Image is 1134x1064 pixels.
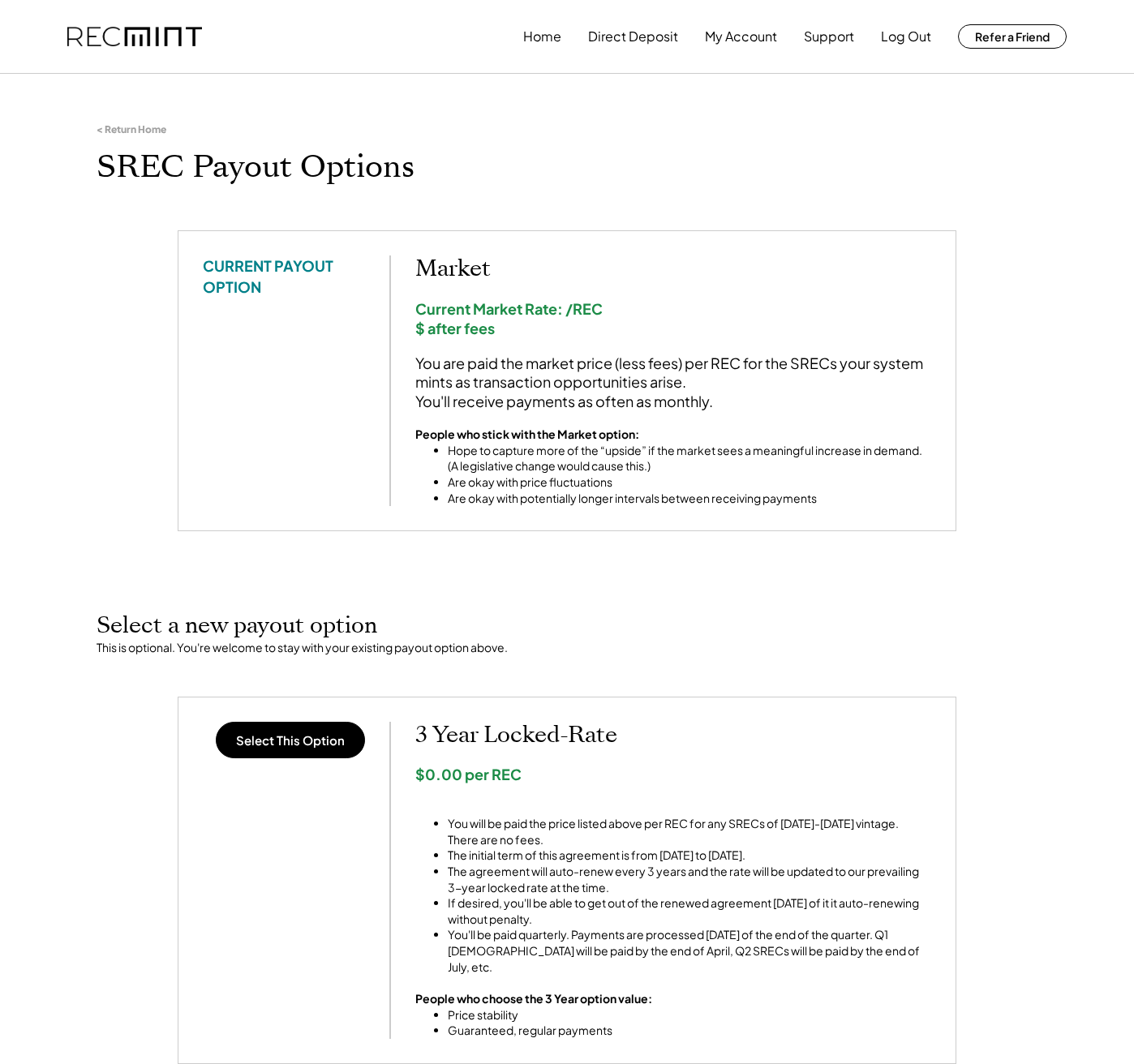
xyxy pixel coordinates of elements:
[448,816,931,847] li: You will be paid the price listed above per REC for any SRECs of [DATE]-[DATE] vintage. There are...
[415,427,639,441] strong: People who stick with the Market option:
[523,20,561,53] button: Home
[216,722,365,758] button: Select This Option
[97,123,166,136] div: < Return Home
[415,765,931,783] div: $0.00 per REC
[448,474,931,491] li: Are okay with price fluctuations
[448,1007,652,1023] li: Price stability
[588,20,678,53] button: Direct Deposit
[958,24,1067,49] button: Refer a Friend
[97,640,1037,656] div: This is optional. You're welcome to stay with your existing payout option above.
[67,27,202,47] img: recmint-logotype%403x.png
[415,354,931,410] div: You are paid the market price (less fees) per REC for the SRECs your system mints as transaction ...
[97,148,1037,187] h1: SREC Payout Options
[448,443,931,474] li: Hope to capture more of the “upside” if the market sees a meaningful increase in demand. (A legis...
[203,255,365,296] div: CURRENT PAYOUT OPTION
[705,20,777,53] button: My Account
[415,991,652,1006] strong: People who choose the 3 Year option value:
[448,864,931,895] li: The agreement will auto-renew every 3 years and the rate will be updated to our prevailing 3-year...
[97,612,1037,640] h2: Select a new payout option
[448,895,931,927] li: If desired, you'll be able to get out of the renewed agreement [DATE] of it it auto-renewing with...
[415,722,931,749] h2: 3 Year Locked-Rate
[448,1023,652,1039] li: Guaranteed, regular payments
[448,847,931,864] li: The initial term of this agreement is from [DATE] to [DATE].
[881,20,931,53] button: Log Out
[415,255,931,283] h2: Market
[804,20,854,53] button: Support
[448,491,931,507] li: Are okay with potentially longer intervals between receiving payments
[415,299,931,337] div: Current Market Rate: /REC $ after fees
[448,927,931,975] li: You'll be paid quarterly. Payments are processed [DATE] of the end of the quarter. Q1 [DEMOGRAPHI...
